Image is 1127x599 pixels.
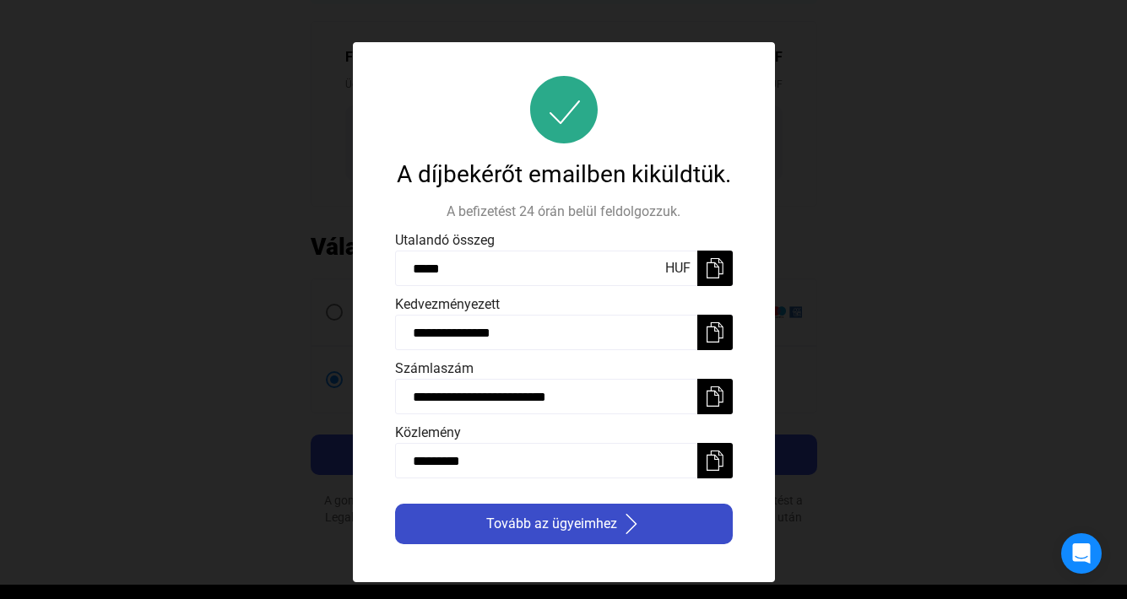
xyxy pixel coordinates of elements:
[530,76,598,143] img: success-icon
[395,202,733,222] div: A befizetést 24 órán belül feldolgozzuk.
[705,386,725,407] img: copy-white.svg
[705,258,725,278] img: copy-white.svg
[395,232,495,248] span: Utalandó összeg
[395,360,474,376] span: Számlaszám
[395,504,733,544] button: Tovább az ügyeimhezarrow-right-white
[486,514,617,534] span: Tovább az ügyeimhez
[705,451,725,471] img: copy-white.svg
[705,322,725,343] img: copy-white.svg
[621,514,642,534] img: arrow-right-white
[395,296,500,312] span: Kedvezményezett
[395,160,733,189] div: A díjbekérőt emailben kiküldtük.
[1061,533,1102,574] div: Open Intercom Messenger
[395,424,461,440] span: Közlemény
